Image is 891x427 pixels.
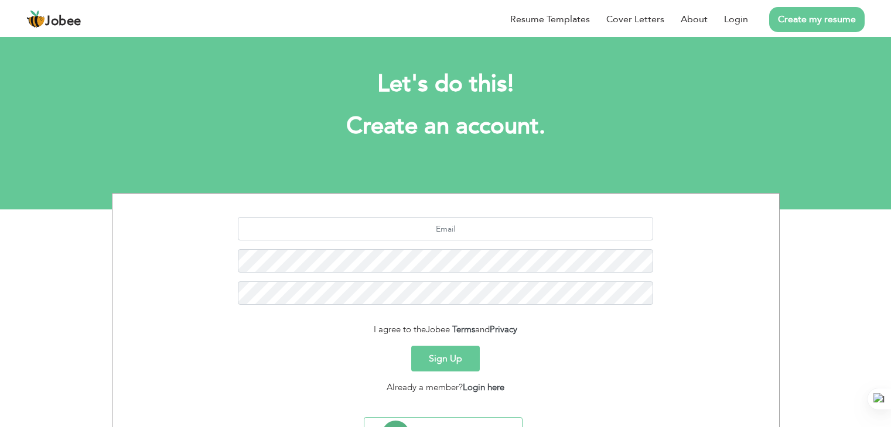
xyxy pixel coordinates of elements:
[769,7,865,32] a: Create my resume
[606,12,664,26] a: Cover Letters
[121,323,770,336] div: I agree to the and
[724,12,748,26] a: Login
[490,323,517,335] a: Privacy
[426,323,450,335] span: Jobee
[463,381,504,393] a: Login here
[121,381,770,394] div: Already a member?
[452,323,475,335] a: Terms
[45,15,81,28] span: Jobee
[510,12,590,26] a: Resume Templates
[238,217,653,240] input: Email
[129,111,762,142] h1: Create an account.
[26,10,81,29] a: Jobee
[681,12,708,26] a: About
[411,346,480,371] button: Sign Up
[26,10,45,29] img: jobee.io
[129,69,762,99] h2: Let's do this!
